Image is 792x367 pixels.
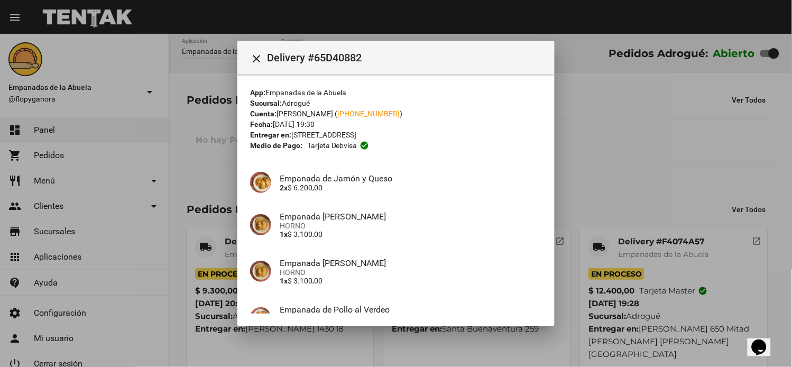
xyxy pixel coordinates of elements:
[280,230,542,238] p: $ 3.100,00
[267,49,546,66] span: Delivery #65D40882
[250,52,263,65] mat-icon: Cerrar
[360,141,370,150] mat-icon: check_circle
[250,140,302,151] strong: Medio de Pago:
[246,47,267,68] button: Cerrar
[280,173,542,183] h4: Empanada de Jamón y Queso
[280,230,288,238] b: 1x
[250,119,542,130] div: [DATE] 19:30
[280,222,542,230] span: HORNO
[307,140,357,151] span: Tarjeta debvisa
[280,305,542,315] h4: Empanada de Pollo al Verdeo
[250,172,271,193] img: 72c15bfb-ac41-4ae4-a4f2-82349035ab42.jpg
[337,109,400,118] a: [PHONE_NUMBER]
[250,307,271,328] img: b535b57a-eb23-4682-a080-b8c53aa6123f.jpg
[280,183,288,192] b: 2x
[250,214,271,235] img: f753fea7-0f09-41b3-9a9e-ddb84fc3b359.jpg
[250,261,271,282] img: f753fea7-0f09-41b3-9a9e-ddb84fc3b359.jpg
[250,109,277,118] strong: Cuenta:
[280,277,288,285] b: 1x
[250,88,265,97] strong: App:
[280,212,542,222] h4: Empanada [PERSON_NAME]
[250,131,291,139] strong: Entregar en:
[280,183,542,192] p: $ 6.200,00
[250,130,542,140] div: [STREET_ADDRESS]
[280,277,542,285] p: $ 3.100,00
[748,325,781,356] iframe: chat widget
[280,268,542,277] span: HORNO
[250,87,542,98] div: Empanadas de la Abuela
[250,120,273,129] strong: Fecha:
[250,108,542,119] div: [PERSON_NAME] ( )
[280,258,542,268] h4: Empanada [PERSON_NAME]
[250,98,542,108] div: Adrogué
[250,99,282,107] strong: Sucursal:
